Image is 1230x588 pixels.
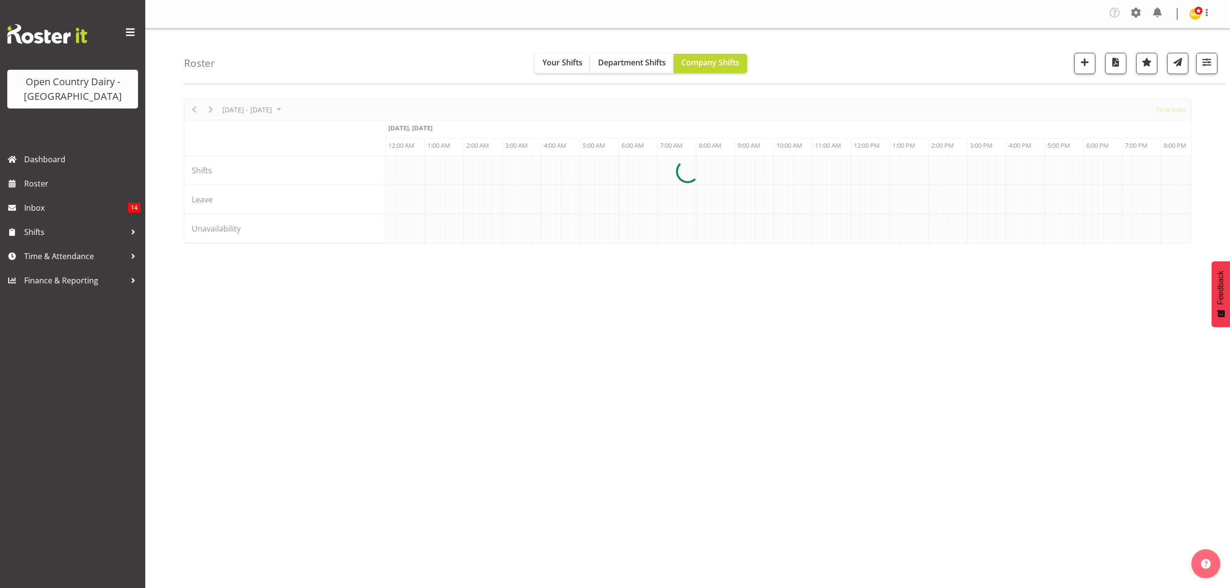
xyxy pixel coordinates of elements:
[542,57,583,68] span: Your Shifts
[590,54,674,73] button: Department Shifts
[24,249,126,263] span: Time & Attendance
[24,176,140,191] span: Roster
[1216,271,1225,305] span: Feedback
[7,24,87,44] img: Rosterit website logo
[598,57,666,68] span: Department Shifts
[1136,53,1157,74] button: Highlight an important date within the roster.
[535,54,590,73] button: Your Shifts
[1201,559,1211,569] img: help-xxl-2.png
[1105,53,1126,74] button: Download a PDF of the roster according to the set date range.
[24,201,128,215] span: Inbox
[24,152,140,167] span: Dashboard
[184,58,215,69] h4: Roster
[674,54,747,73] button: Company Shifts
[681,57,739,68] span: Company Shifts
[1167,53,1188,74] button: Send a list of all shifts for the selected filtered period to all rostered employees.
[24,225,126,239] span: Shifts
[1189,8,1201,20] img: milk-reception-awarua7542.jpg
[24,273,126,288] span: Finance & Reporting
[1074,53,1095,74] button: Add a new shift
[128,203,140,213] span: 14
[17,75,128,104] div: Open Country Dairy - [GEOGRAPHIC_DATA]
[1212,261,1230,327] button: Feedback - Show survey
[1196,53,1217,74] button: Filter Shifts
